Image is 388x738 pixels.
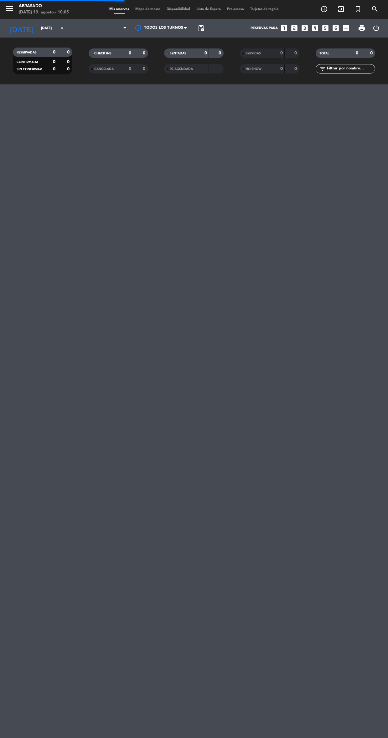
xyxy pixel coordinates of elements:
i: looks_3 [301,24,309,32]
span: Reservas para [251,26,278,30]
i: filter_list [319,65,326,73]
i: arrow_drop_down [58,24,66,32]
button: menu [5,4,14,15]
strong: 0 [67,67,71,71]
i: looks_two [290,24,298,32]
i: exit_to_app [337,5,345,13]
i: power_settings_new [372,24,380,32]
span: CONFIRMADA [17,61,38,64]
i: add_box [342,24,350,32]
i: search [371,5,379,13]
span: Lista de Espera [193,8,224,11]
i: looks_one [280,24,288,32]
span: Mis reservas [106,8,132,11]
i: looks_4 [311,24,319,32]
strong: 0 [53,60,55,64]
strong: 0 [129,67,131,71]
strong: 0 [143,51,147,55]
strong: 0 [53,67,55,71]
strong: 0 [204,51,207,55]
strong: 0 [370,51,374,55]
span: SIN CONFIRMAR [17,68,42,71]
span: NO SHOW [246,68,261,71]
span: print [358,24,365,32]
strong: 0 [53,50,55,54]
i: add_circle_outline [320,5,328,13]
input: Filtrar por nombre... [326,65,375,72]
span: RE AGENDADA [170,68,193,71]
i: menu [5,4,14,13]
span: CANCELADA [94,68,114,71]
strong: 0 [294,67,298,71]
strong: 0 [294,51,298,55]
strong: 0 [280,67,283,71]
strong: 0 [143,67,147,71]
strong: 0 [356,51,358,55]
i: looks_6 [332,24,340,32]
strong: 0 [280,51,283,55]
span: Pre-acceso [224,8,247,11]
span: Mapa de mesas [132,8,163,11]
div: LOG OUT [369,19,383,38]
span: Disponibilidad [163,8,193,11]
i: [DATE] [5,21,38,35]
strong: 0 [67,60,71,64]
div: [DATE] 19. agosto - 10:05 [19,9,69,16]
strong: 0 [129,51,131,55]
div: Abrasado [19,3,69,9]
span: RESERVADAS [17,51,37,54]
span: TOTAL [319,52,329,55]
strong: 0 [219,51,222,55]
span: CHECK INS [94,52,111,55]
span: Tarjetas de regalo [247,8,282,11]
i: turned_in_not [354,5,362,13]
strong: 0 [67,50,71,54]
i: looks_5 [321,24,329,32]
span: SERVIDAS [246,52,261,55]
span: SENTADAS [170,52,186,55]
span: pending_actions [197,24,205,32]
